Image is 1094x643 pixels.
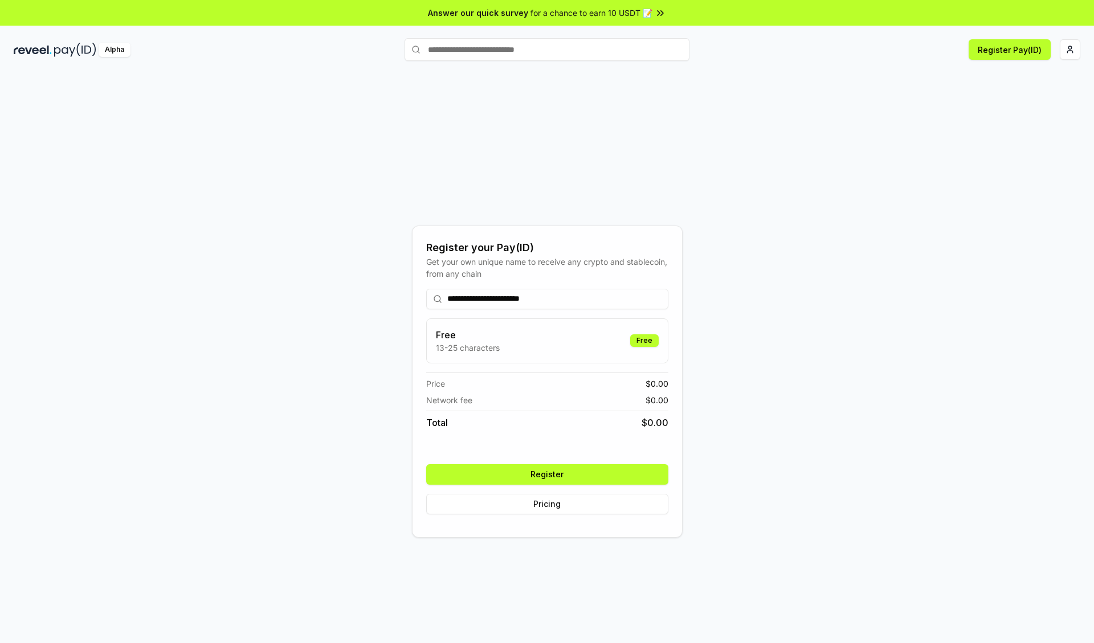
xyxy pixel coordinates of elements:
[969,39,1051,60] button: Register Pay(ID)
[54,43,96,57] img: pay_id
[428,7,528,19] span: Answer our quick survey
[426,494,668,514] button: Pricing
[426,240,668,256] div: Register your Pay(ID)
[426,394,472,406] span: Network fee
[426,416,448,429] span: Total
[436,328,500,342] h3: Free
[646,378,668,390] span: $ 0.00
[426,256,668,280] div: Get your own unique name to receive any crypto and stablecoin, from any chain
[642,416,668,429] span: $ 0.00
[426,464,668,485] button: Register
[646,394,668,406] span: $ 0.00
[436,342,500,354] p: 13-25 characters
[99,43,130,57] div: Alpha
[14,43,52,57] img: reveel_dark
[530,7,652,19] span: for a chance to earn 10 USDT 📝
[630,334,659,347] div: Free
[426,378,445,390] span: Price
